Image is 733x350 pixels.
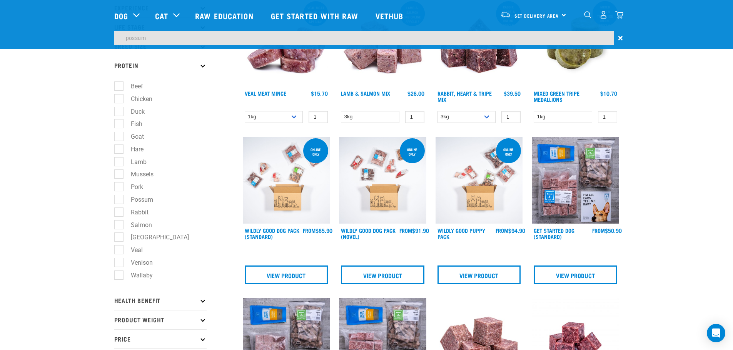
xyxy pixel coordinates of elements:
input: 1 [405,111,424,123]
div: Online Only [496,144,521,160]
label: Venison [119,258,156,267]
label: Chicken [119,94,155,104]
div: Online Only [303,144,328,160]
div: $91.90 [399,227,429,234]
span: FROM [399,229,412,232]
img: user.png [599,11,608,19]
span: FROM [303,229,316,232]
div: $39.50 [504,90,521,96]
div: Online Only [400,144,425,160]
span: Set Delivery Area [514,14,559,17]
input: 1 [501,111,521,123]
label: Rabbit [119,207,152,217]
a: Mixed Green Tripe Medallions [534,92,579,101]
a: Veal Meat Mince [245,92,286,95]
label: Pork [119,182,146,192]
label: Fish [119,119,145,129]
label: Veal [119,245,146,255]
label: Beef [119,81,146,91]
input: Search... [114,31,614,45]
label: Wallaby [119,270,156,280]
img: home-icon-1@2x.png [584,11,591,18]
a: Rabbit, Heart & Tripe Mix [437,92,492,101]
div: $85.90 [303,227,332,234]
div: $26.00 [407,90,424,96]
img: NSP Dog Standard Update [532,137,619,224]
label: Lamb [119,157,150,167]
span: FROM [592,229,605,232]
a: View Product [245,265,328,284]
div: $50.90 [592,227,622,234]
div: $15.70 [311,90,328,96]
a: Dog [114,10,128,22]
p: Health Benefit [114,291,207,310]
a: Vethub [368,0,413,31]
img: Puppy 0 2sec [436,137,523,224]
div: $10.70 [600,90,617,96]
span: × [618,31,623,45]
label: Salmon [119,220,155,230]
a: Wildly Good Puppy Pack [437,229,485,238]
a: Raw Education [187,0,263,31]
label: Possum [119,195,156,204]
input: 1 [309,111,328,123]
a: View Product [437,265,521,284]
p: Protein [114,56,207,75]
p: Product Weight [114,310,207,329]
div: Open Intercom Messenger [707,324,725,342]
label: Mussels [119,169,157,179]
img: home-icon@2x.png [615,11,623,19]
a: Lamb & Salmon Mix [341,92,390,95]
a: Get started with Raw [263,0,368,31]
a: Get Started Dog (Standard) [534,229,574,238]
img: Dog 0 2sec [243,137,330,224]
img: Dog Novel 0 2sec [339,137,426,224]
label: Duck [119,107,148,116]
label: Goat [119,132,147,141]
a: View Product [534,265,617,284]
a: Wildly Good Dog Pack (Novel) [341,229,396,238]
label: Hare [119,144,147,154]
p: Price [114,329,207,348]
img: van-moving.png [500,11,511,18]
label: [GEOGRAPHIC_DATA] [119,232,192,242]
span: FROM [496,229,508,232]
a: Cat [155,10,168,22]
div: $94.90 [496,227,525,234]
a: Wildly Good Dog Pack (Standard) [245,229,299,238]
input: 1 [598,111,617,123]
a: View Product [341,265,424,284]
